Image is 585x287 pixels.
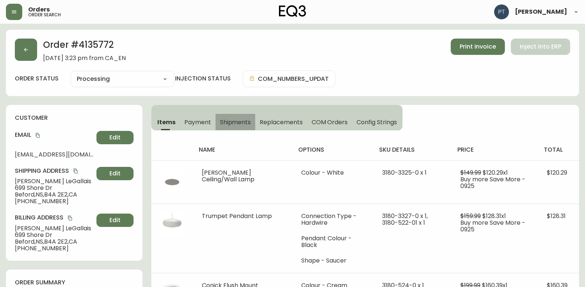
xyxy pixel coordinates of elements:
h4: Shipping Address [15,167,93,175]
span: $128.31 x 1 [482,212,506,220]
button: copy [34,132,42,139]
span: $120.29 x 1 [483,168,508,177]
span: 699 Shore Dr [15,232,93,238]
span: $120.29 [547,168,567,177]
span: [PERSON_NAME] LeGallais [15,225,93,232]
h4: Billing Address [15,214,93,222]
span: Edit [109,169,121,178]
span: Print Invoice [460,43,496,51]
span: Edit [109,133,121,142]
span: [DATE] 3:23 pm from CA_EN [43,55,126,62]
label: order status [15,75,59,83]
span: [EMAIL_ADDRESS][DOMAIN_NAME] [15,151,93,158]
span: $159.99 [460,212,481,220]
span: 3180-3327-0 x 1, 3180-522-01 x 1 [382,212,428,227]
button: Edit [96,131,134,144]
span: COM Orders [312,118,348,126]
h4: Email [15,131,93,139]
h4: price [457,146,532,154]
span: [PHONE_NUMBER] [15,198,93,205]
h2: Order # 4135772 [43,39,126,55]
span: [PHONE_NUMBER] [15,245,93,252]
span: Replacements [260,118,302,126]
button: Print Invoice [451,39,505,55]
span: [PERSON_NAME] [515,9,567,15]
span: Shipments [220,118,251,126]
img: 986dcd8e1aab7847125929f325458823 [494,4,509,19]
h4: sku details [379,146,446,154]
img: d2cbfccf-d1be-4c38-ac6d-c5d1ba0a6200Optional[Klein-Grey-Wall-Lamp].jpg [160,169,184,193]
h5: order search [28,13,61,17]
span: Items [157,118,175,126]
span: Trumpet Pendant Lamp [202,212,272,220]
span: Config Strings [356,118,397,126]
h4: order summary [15,278,134,287]
img: 49fea0d2-254a-4ca8-bf1e-229d8095df32Optional[trumpet-saucer-pendant-lamp].jpg [160,213,184,237]
span: $149.99 [460,168,481,177]
button: copy [66,214,74,222]
button: copy [72,167,79,175]
h4: options [298,146,367,154]
h4: total [544,146,573,154]
img: logo [279,5,306,17]
span: Buy more Save More - 0925 [460,218,525,234]
button: Edit [96,214,134,227]
span: [PERSON_NAME] Ceiling/Wall Lamp [202,168,254,184]
span: Beford , NS , B4A 2E2 , CA [15,191,93,198]
li: Pendant Colour - Black [301,235,364,248]
span: [PERSON_NAME] LeGallais [15,178,93,185]
span: Edit [109,216,121,224]
span: Payment [184,118,211,126]
h4: injection status [175,75,231,83]
span: Buy more Save More - 0925 [460,175,525,190]
li: Colour - White [301,169,364,176]
li: Shape - Saucer [301,257,364,264]
span: Beford , NS , B4A 2E2 , CA [15,238,93,245]
button: Edit [96,167,134,180]
span: 3180-3325-0 x 1 [382,168,427,177]
span: Orders [28,7,50,13]
span: $128.31 [547,212,566,220]
span: 699 Shore Dr [15,185,93,191]
li: Connection Type - Hardwire [301,213,364,226]
h4: customer [15,114,134,122]
h4: name [199,146,286,154]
